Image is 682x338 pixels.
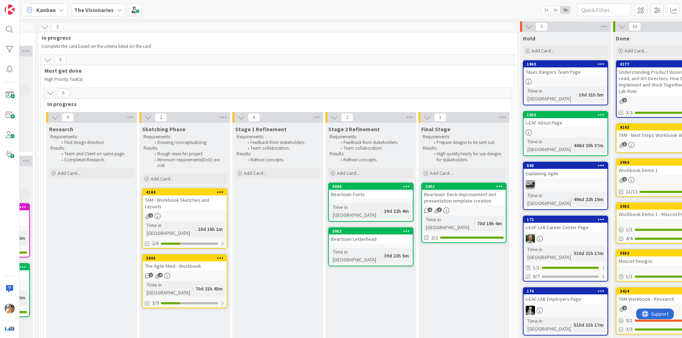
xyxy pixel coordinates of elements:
a: 1003L-EAF About PageTime in [GEOGRAPHIC_DATA]:448d 20h 37m [523,111,608,156]
div: 1863 [524,61,607,67]
li: Completed Research. [58,157,133,163]
li: Team collaboration. [337,145,412,151]
div: 1003L-EAF About Page [524,112,607,127]
span: 1 / 1 [533,264,540,271]
div: 1863Taxes Rangers Team Page [524,61,607,77]
div: Time in [GEOGRAPHIC_DATA] [526,192,571,207]
span: Final Stage [421,126,450,133]
span: 5 [52,23,64,31]
div: Time in [GEOGRAPHIC_DATA] [145,221,195,237]
li: Team collaboration. [244,145,319,151]
span: 0 [62,113,74,122]
div: 4144 [146,190,227,195]
div: L-EAF About Page [524,118,607,127]
div: L-EAF LAB Career Center Page [524,223,607,232]
a: 590Explaining AgilejBTime in [GEOGRAPHIC_DATA]:496d 22h 19m [523,162,608,210]
li: Refined concepts. [337,157,412,163]
img: WS [526,306,535,315]
span: Stage 1 Refinement [235,126,287,133]
img: jB [526,180,535,189]
span: Add Card... [151,176,173,182]
p: Requirements: [423,134,505,140]
span: 2 [622,177,627,182]
span: : [576,91,577,99]
div: Time in [GEOGRAPHIC_DATA] [526,138,571,153]
span: 2 [622,306,627,310]
div: jB [524,180,607,189]
div: 4144 [143,189,227,195]
span: 3/9 [152,299,159,307]
b: The Visionaries [74,6,114,13]
li: Refined concepts. [244,157,319,163]
div: 510d 21h 17m [572,249,605,257]
span: 3x [561,6,570,13]
div: 3849The Agile Mind - Workbook [143,255,227,271]
div: Taxes Rangers Team Page [524,67,607,77]
span: Hold [523,35,535,42]
span: : [195,225,196,233]
li: Rough ideas for project [151,151,226,157]
span: 3/3 [626,109,633,116]
span: 1 [434,113,446,122]
span: 4/4 [626,235,633,242]
div: 174L-EAF LAB Employers Page [524,288,607,304]
li: Find design direction. [58,140,133,145]
span: In progress [42,34,509,41]
span: Add Card... [244,170,266,176]
span: : [193,285,194,293]
span: 0/7 [533,273,540,280]
span: 5 [536,22,548,31]
span: 0 / 1 [626,317,633,324]
div: Time in [GEOGRAPHIC_DATA] [331,203,381,219]
span: 2/6 [152,240,159,247]
a: 3962Beartown LetterheadTime in [GEOGRAPHIC_DATA]:39d 22h 5m [328,227,413,266]
input: Quick Filter... [578,4,631,16]
div: Beartown Fonts [329,190,413,199]
p: Results: [144,145,226,151]
div: 1/1 [524,263,607,272]
span: 2 [155,113,167,122]
div: 1003 [524,112,607,118]
div: 590 [527,163,607,168]
div: Time in [GEOGRAPHIC_DATA] [526,87,576,102]
span: 11/11 [626,188,638,195]
span: 0 [248,113,260,122]
div: 39d 22h 5m [382,252,411,260]
span: 4 [428,207,432,212]
div: Beartown: Deck improvement and presentation template creation [422,190,506,205]
li: Minimum requirements(DoD) are met [151,157,226,169]
p: Results: [50,145,133,151]
li: Team and Client on same page. [58,151,133,157]
a: 3849The Agile Mind - WorkbookTime in [GEOGRAPHIC_DATA]:70d 21h 45m3/9 [142,254,227,308]
p: Requirements: [330,134,412,140]
div: 510d 21h 17m [572,321,605,329]
span: 5 [57,89,69,97]
span: : [571,249,572,257]
p: Requirements: [144,134,226,140]
a: 3402Beartown: Deck improvement and presentation template creationTime in [GEOGRAPHIC_DATA]:70d 19... [421,183,507,243]
span: Research [49,126,73,133]
a: 4144TAM - Workbook Sketches and LayoutsTime in [GEOGRAPHIC_DATA]:10d 16h 1m2/6 [142,188,227,249]
div: Explaining Agile [524,169,607,178]
div: 4144TAM - Workbook Sketches and Layouts [143,189,227,211]
p: Results: [330,151,412,157]
img: JF [5,304,15,314]
div: 496d 22h 19m [572,195,605,203]
span: 1 [148,273,153,277]
div: 70d 19h 4m [475,220,504,227]
span: Add Card... [430,170,453,176]
img: avatar [5,323,15,333]
div: 3962 [329,228,413,234]
span: 2 [622,98,627,102]
span: 1 [148,213,153,218]
div: 10d 16h 1m [196,225,224,233]
span: Stage 2 Refinement [328,126,380,133]
div: 448d 20h 37m [572,142,605,149]
p: Requirements: [237,134,319,140]
span: 4 [158,273,163,277]
span: In progress [47,100,503,107]
div: L-EAF LAB Employers Page [524,294,607,304]
div: 3962Beartown Letterhead [329,228,413,244]
div: 172 [527,217,607,222]
div: Time in [GEOGRAPHIC_DATA] [145,281,193,297]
